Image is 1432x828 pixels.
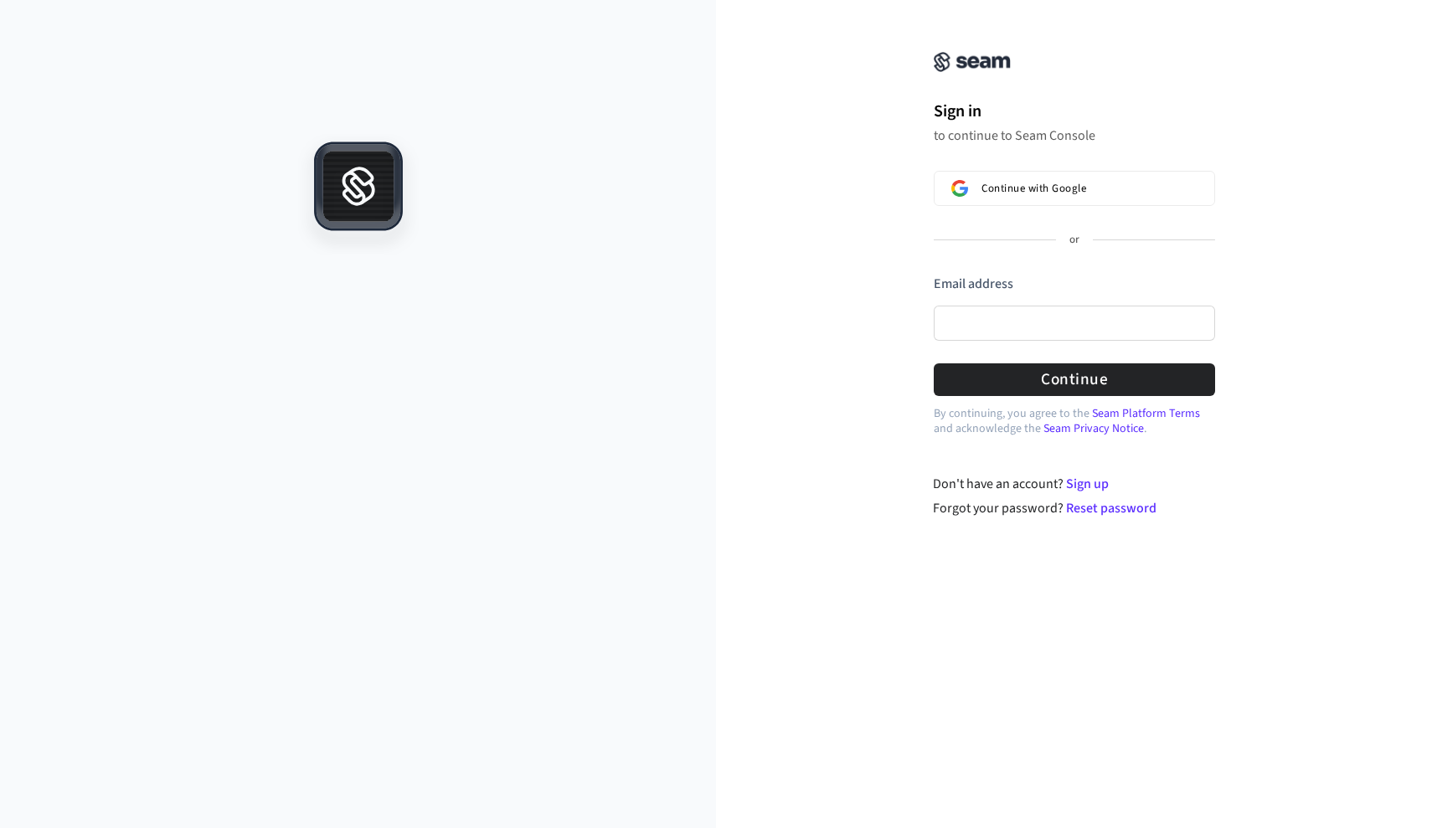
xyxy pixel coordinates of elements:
h1: Sign in [934,99,1215,124]
label: Email address [934,275,1013,293]
p: or [1069,233,1079,248]
img: Sign in with Google [951,180,968,197]
span: Continue with Google [981,182,1086,195]
div: Forgot your password? [933,498,1215,518]
a: Seam Platform Terms [1092,405,1200,422]
a: Reset password [1066,499,1156,517]
p: By continuing, you agree to the and acknowledge the . [934,406,1215,436]
img: Seam Console [934,52,1011,72]
a: Sign up [1066,475,1109,493]
a: Seam Privacy Notice [1043,420,1144,437]
p: to continue to Seam Console [934,127,1215,144]
button: Continue [934,363,1215,396]
button: Sign in with GoogleContinue with Google [934,171,1215,206]
div: Don't have an account? [933,474,1215,494]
